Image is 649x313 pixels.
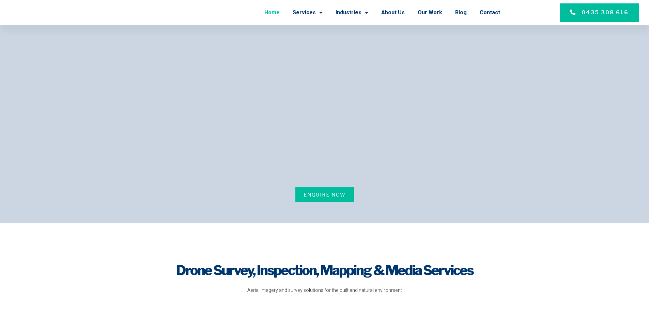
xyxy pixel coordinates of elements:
span: 0435 308 616 [582,9,629,17]
a: Enquire Now [295,187,354,202]
a: 0435 308 616 [560,3,639,22]
a: Our Work [418,4,442,21]
a: Services [293,4,323,21]
a: Industries [336,4,368,21]
a: Contact [480,4,500,21]
h1: Drone Survey, Inspection, Mapping & Media Services [121,261,528,280]
a: Blog [455,4,467,21]
nav: Menu [110,4,500,21]
a: About Us [381,4,405,21]
p: Aerial imagery and survey solutions for the built and natural environment [121,287,528,294]
span: Enquire Now [304,191,346,198]
img: Final-Logo copy [20,5,91,20]
a: Home [264,4,280,21]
